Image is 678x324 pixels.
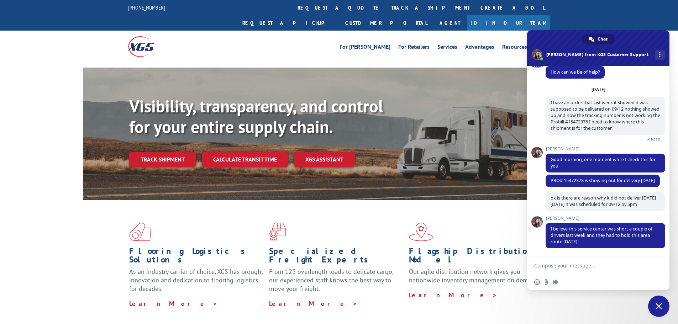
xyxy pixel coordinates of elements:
img: xgs-icon-flagship-distribution-model-red [409,223,433,241]
span: Send a file [543,279,549,285]
span: Read [651,137,660,142]
a: Request a pickup [237,15,340,31]
span: Chat [598,34,608,44]
span: PRO# 15472378 is showing out for delivery [DATE] [551,177,655,184]
span: Insert an emoji [534,279,540,285]
a: [PHONE_NUMBER] [128,4,165,11]
a: XGS ASSISTANT [294,152,355,167]
p: From 123 overlength loads to delicate cargo, our experienced staff knows the best way to move you... [269,267,404,299]
img: xgs-icon-focused-on-flooring-red [269,223,286,241]
img: xgs-icon-total-supply-chain-intelligence-red [129,223,151,241]
a: Calculate transit time [202,152,288,167]
h1: Flooring Logistics Solutions [129,247,264,267]
div: Close chat [648,296,669,317]
a: Customer Portal [340,15,432,31]
a: Advantages [465,44,494,52]
div: [DATE] [592,87,605,92]
h1: Specialized Freight Experts [269,247,404,267]
a: Resources [502,44,527,52]
div: More channels [655,50,665,60]
span: I believe this service center was short a couple of drivers last week and they had to hold this a... [551,226,652,245]
a: Learn More > [129,299,218,308]
div: Chat [582,34,615,44]
span: [PERSON_NAME] [546,147,665,152]
span: Our agile distribution network gives you nationwide inventory management on demand. [409,267,540,284]
a: Agent [432,15,467,31]
a: Learn More > [269,299,358,308]
span: ok is there are reason why it did not deliver [DATE][DATE] it was scheduled for 09/12 by 5pm [551,195,656,207]
a: Services [437,44,457,52]
a: Learn More > [409,291,498,299]
span: As an industry carrier of choice, XGS has brought innovation and dedication to flooring logistics... [129,267,263,293]
textarea: Compose your message... [534,262,647,269]
h1: Flagship Distribution Model [409,247,543,267]
span: Audio message [553,279,558,285]
a: Track shipment [129,152,196,167]
span: I have an order that last week it showed it was supposed to be delivered on 09/12 nothing showed ... [551,100,660,131]
b: Visibility, transparency, and control for your entire supply chain. [129,95,383,138]
a: For [PERSON_NAME] [340,44,390,52]
span: [PERSON_NAME] [546,216,665,221]
a: Join Our Team [467,15,550,31]
a: For Retailers [398,44,430,52]
span: How can we be of help? [551,69,600,75]
span: Good morning, one moment while I check this for you [551,156,656,169]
